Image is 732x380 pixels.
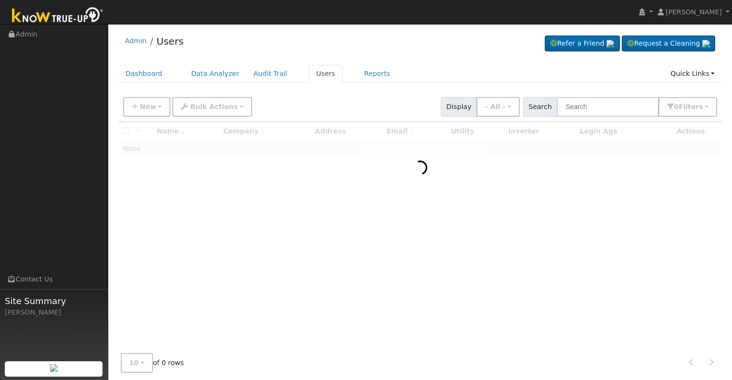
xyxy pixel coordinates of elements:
a: Admin [125,37,147,45]
button: - All - [476,97,520,117]
a: Request a Cleaning [622,36,715,52]
a: Reports [357,65,398,83]
img: retrieve [606,40,614,48]
span: 10 [129,359,139,367]
span: New [140,103,156,110]
span: Bulk Actions [190,103,238,110]
button: 10 [121,353,153,373]
span: Site Summary [5,294,103,307]
span: of 0 rows [121,353,184,373]
button: Bulk Actions [172,97,252,117]
span: Filter [679,103,703,110]
a: Quick Links [663,65,722,83]
button: 0Filters [658,97,717,117]
a: Users [156,36,183,47]
a: Data Analyzer [184,65,246,83]
span: Search [523,97,557,117]
a: Users [309,65,343,83]
button: New [123,97,171,117]
div: [PERSON_NAME] [5,307,103,318]
a: Dashboard [118,65,170,83]
img: retrieve [50,364,58,372]
input: Search [557,97,659,117]
span: Display [441,97,477,117]
span: [PERSON_NAME] [666,8,722,16]
img: retrieve [702,40,710,48]
img: Know True-Up [7,5,108,27]
a: Refer a Friend [545,36,620,52]
a: Audit Trail [246,65,295,83]
span: s [699,103,703,110]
